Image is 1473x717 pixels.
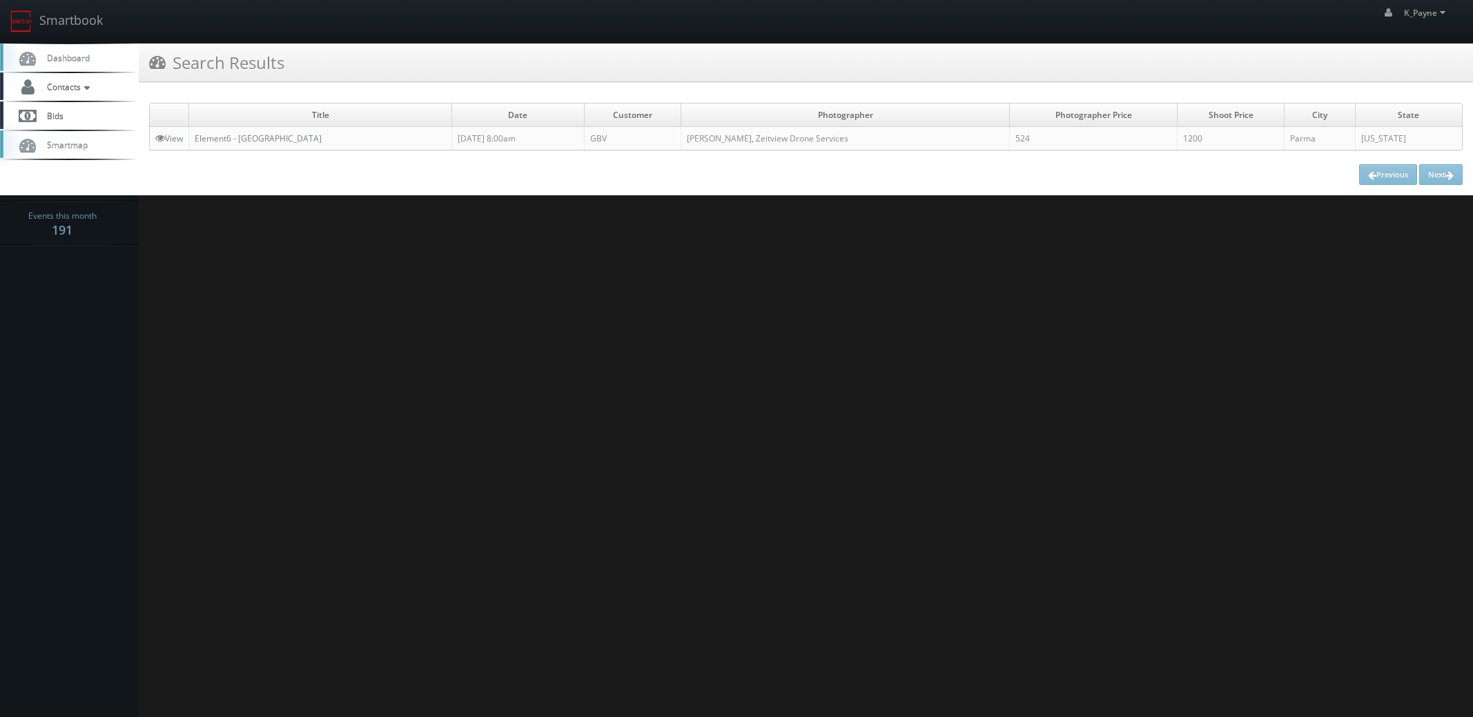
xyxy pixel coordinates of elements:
[189,104,452,127] td: Title
[452,127,585,150] td: [DATE] 8:00am
[40,52,90,63] span: Dashboard
[1404,7,1450,19] span: K_Payne
[10,10,32,32] img: smartbook-logo.png
[1285,104,1355,127] td: City
[155,132,183,144] a: View
[1010,127,1178,150] td: 524
[1177,104,1285,127] td: Shoot Price
[681,104,1010,127] td: Photographer
[452,104,585,127] td: Date
[1355,104,1462,127] td: State
[28,209,97,223] span: Events this month
[40,139,88,150] span: Smartmap
[1355,127,1462,150] td: [US_STATE]
[40,81,93,92] span: Contacts
[584,127,681,150] td: GBV
[1177,127,1285,150] td: 1200
[149,50,284,75] h3: Search Results
[195,132,322,144] a: Element6 - [GEOGRAPHIC_DATA]
[52,222,72,238] strong: 191
[584,104,681,127] td: Customer
[40,110,64,121] span: Bids
[1285,127,1355,150] td: Parma
[681,127,1010,150] td: [PERSON_NAME], Zeitview Drone Services
[1010,104,1178,127] td: Photographer Price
